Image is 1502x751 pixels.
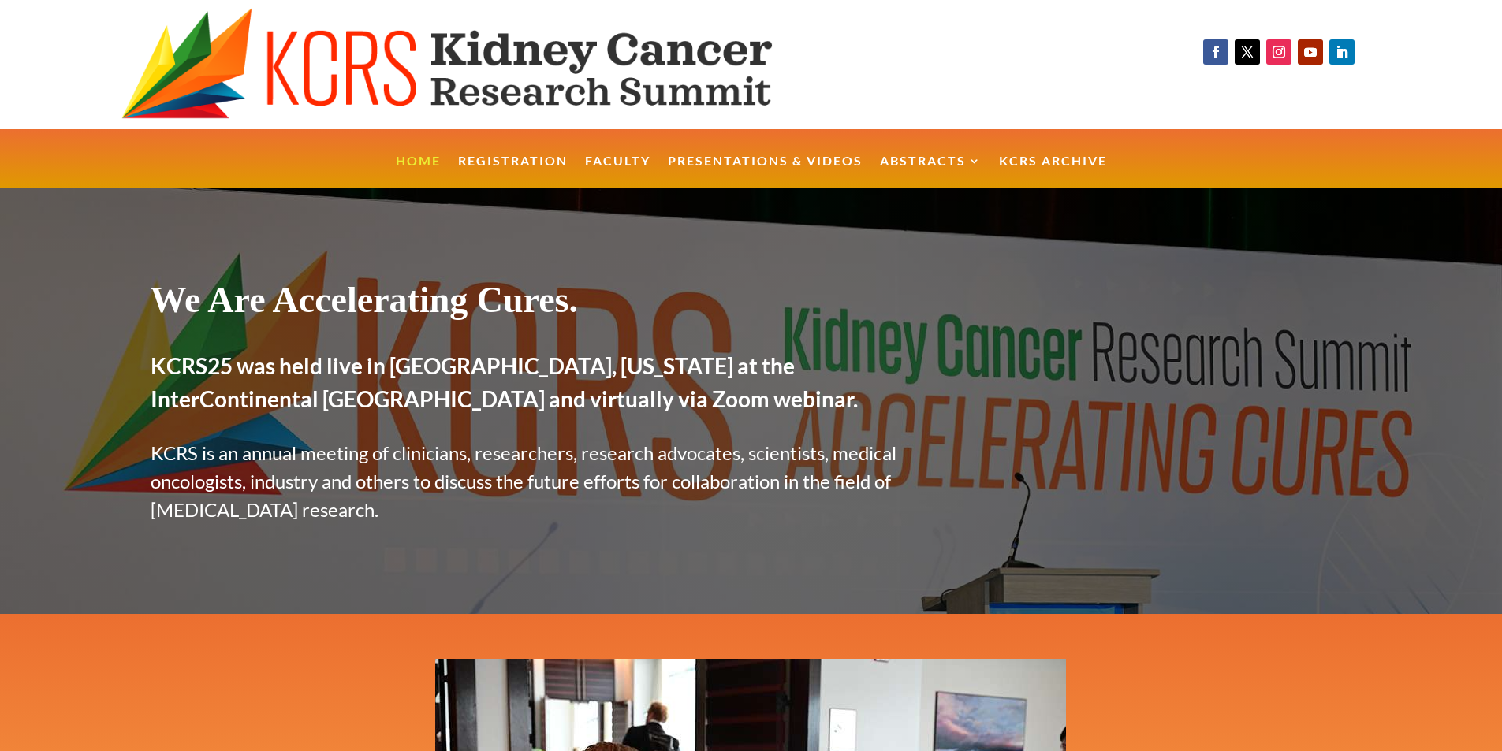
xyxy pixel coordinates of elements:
a: Follow on X [1235,39,1260,65]
img: KCRS generic logo wide [121,8,852,121]
h2: KCRS25 was held live in [GEOGRAPHIC_DATA], [US_STATE] at the InterContinental [GEOGRAPHIC_DATA] a... [151,349,930,423]
p: KCRS is an annual meeting of clinicians, researchers, research advocates, scientists, medical onc... [151,439,930,524]
a: Follow on Facebook [1203,39,1228,65]
h1: We Are Accelerating Cures. [151,278,930,329]
a: Abstracts [880,155,982,189]
a: Presentations & Videos [668,155,863,189]
a: Follow on Instagram [1266,39,1291,65]
a: KCRS Archive [999,155,1107,189]
a: Follow on LinkedIn [1329,39,1355,65]
a: Follow on Youtube [1298,39,1323,65]
a: Faculty [585,155,650,189]
a: Home [396,155,441,189]
a: Registration [458,155,568,189]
